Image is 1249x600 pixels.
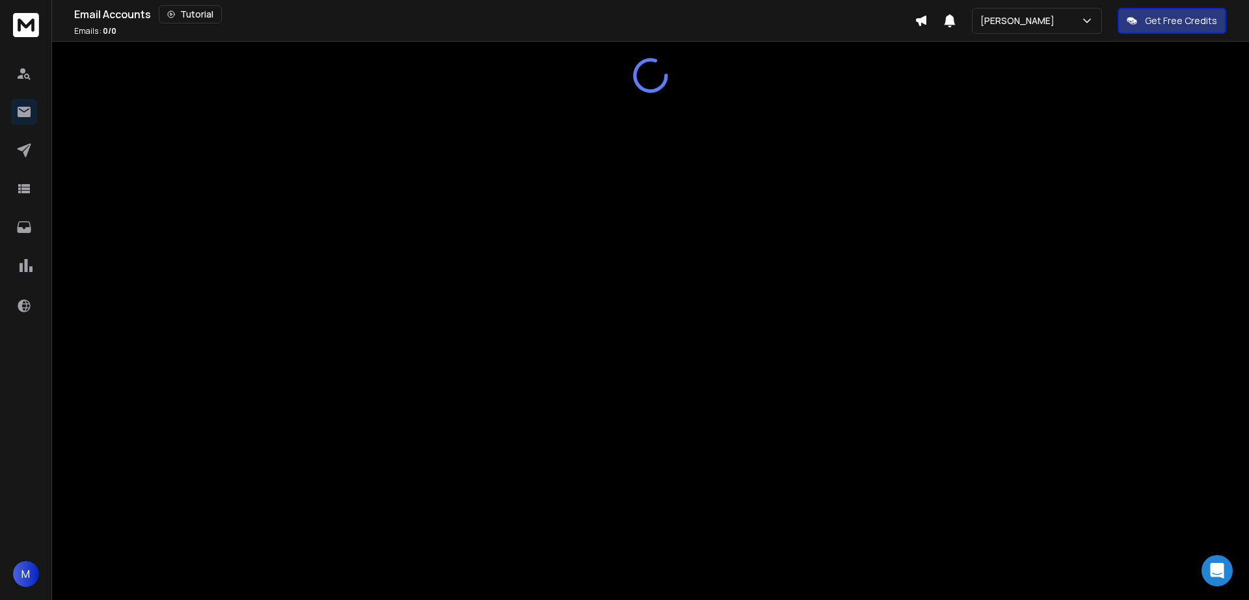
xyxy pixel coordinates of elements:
button: M [13,561,39,587]
p: Emails : [74,26,116,36]
p: Get Free Credits [1145,14,1217,27]
div: Email Accounts [74,5,915,23]
span: 0 / 0 [103,25,116,36]
button: Tutorial [159,5,222,23]
div: Open Intercom Messenger [1202,555,1233,586]
button: Get Free Credits [1118,8,1226,34]
p: [PERSON_NAME] [980,14,1060,27]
